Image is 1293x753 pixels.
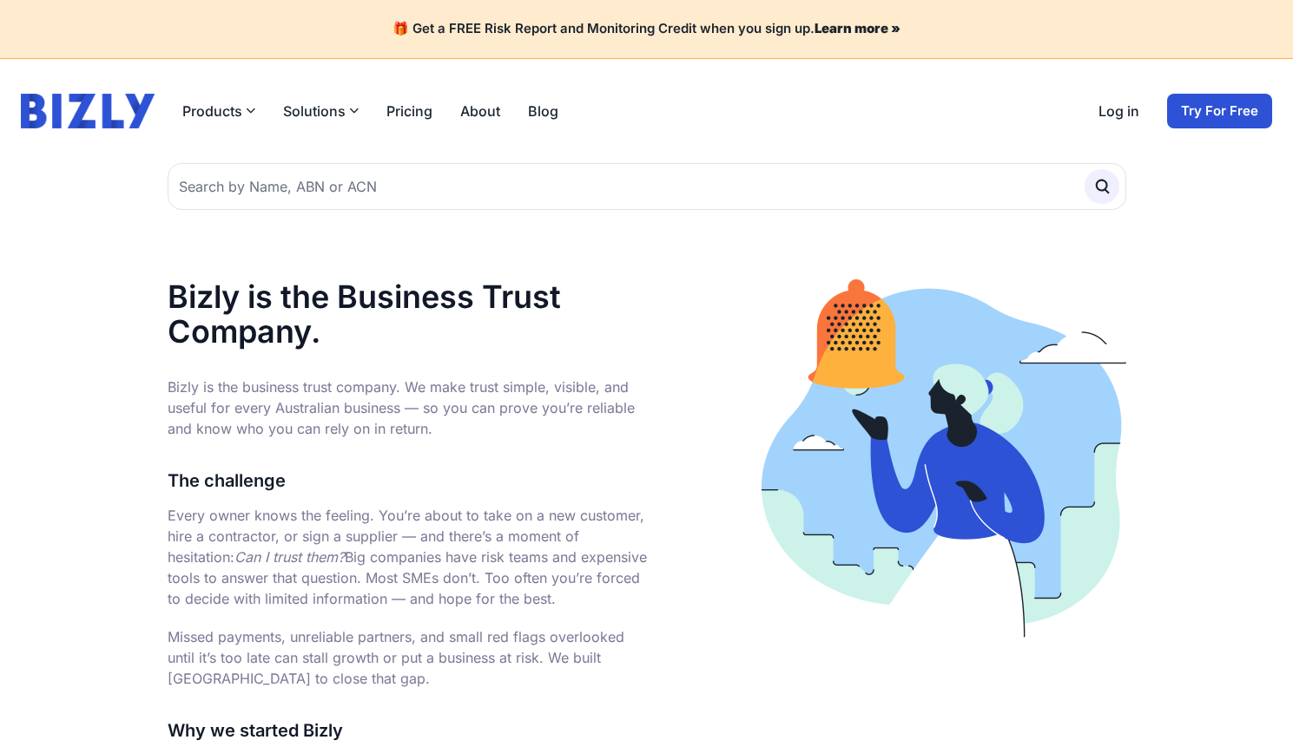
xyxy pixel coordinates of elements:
a: Try For Free [1167,94,1272,128]
a: Blog [528,101,558,121]
p: Missed payments, unreliable partners, and small red flags overlooked until it’s too late can stal... [168,626,647,689]
h1: Bizly is the Business Trust Company. [168,279,647,349]
input: Search by Name, ABN or ACN [168,163,1126,210]
button: Products [182,101,255,121]
p: Every owner knows the feeling. You’re about to take on a new customer, hire a contractor, or sign... [168,505,647,609]
h3: Why we started Bizly [168,717,647,744]
h4: 🎁 Get a FREE Risk Report and Monitoring Credit when you sign up. [21,21,1272,37]
a: Pricing [386,101,432,121]
a: Learn more » [815,20,900,36]
p: Bizly is the business trust company. We make trust simple, visible, and useful for every Australi... [168,376,647,439]
a: Log in [1098,101,1139,121]
em: Can I trust them? [234,548,345,566]
a: About [460,101,500,121]
button: Solutions [283,101,359,121]
h3: The challenge [168,467,647,494]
